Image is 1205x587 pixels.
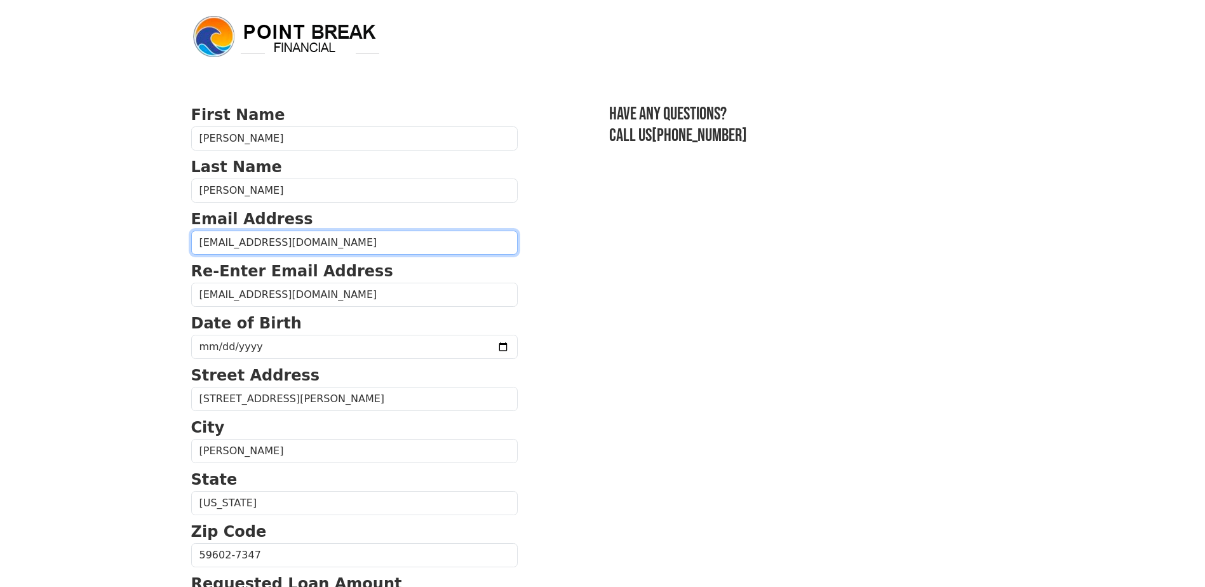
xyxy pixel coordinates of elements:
input: Zip Code [191,543,518,567]
strong: Re-Enter Email Address [191,262,393,280]
strong: Date of Birth [191,314,302,332]
h3: Have any questions? [609,104,1014,125]
strong: Last Name [191,158,282,176]
input: First Name [191,126,518,151]
img: logo.png [191,14,382,60]
strong: Zip Code [191,523,267,541]
strong: First Name [191,106,285,124]
strong: Street Address [191,367,320,384]
input: Email Address [191,231,518,255]
strong: City [191,419,225,436]
input: Last Name [191,179,518,203]
h3: Call us [609,125,1014,147]
a: [PHONE_NUMBER] [652,125,747,146]
strong: State [191,471,238,489]
input: Re-Enter Email Address [191,283,518,307]
strong: Email Address [191,210,313,228]
input: Street Address [191,387,518,411]
input: City [191,439,518,463]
